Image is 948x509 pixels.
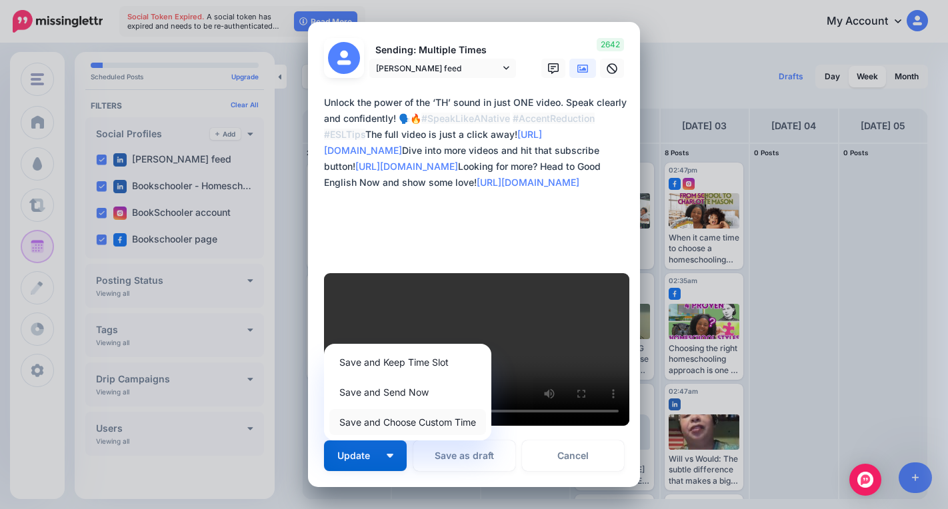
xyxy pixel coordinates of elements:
a: Save and Keep Time Slot [329,349,486,375]
button: Save as draft [413,440,515,471]
div: Update [324,344,491,440]
a: Save and Send Now [329,379,486,405]
img: arrow-down-white.png [387,454,393,458]
div: Unlock the power of the ‘TH’ sound in just ONE video. Speak clearly and confidently! 🗣️🔥 The full... [324,95,631,191]
div: Open Intercom Messenger [849,464,881,496]
a: Save and Choose Custom Time [329,409,486,435]
p: Sending: Multiple Times [369,43,516,58]
span: [PERSON_NAME] feed [376,61,500,75]
a: [PERSON_NAME] feed [369,59,516,78]
a: Cancel [522,440,624,471]
span: 2642 [597,38,624,51]
span: Update [337,451,380,460]
img: user_default_image.png [328,42,360,74]
button: Update [324,440,407,471]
